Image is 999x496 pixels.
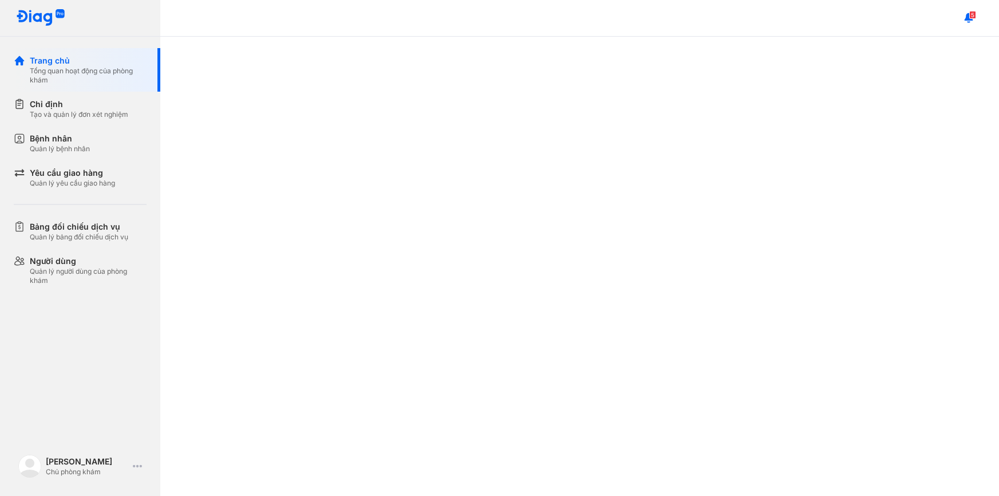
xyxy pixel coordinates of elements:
[30,99,128,110] div: Chỉ định
[30,144,90,153] div: Quản lý bệnh nhân
[30,255,147,267] div: Người dùng
[30,221,128,233] div: Bảng đối chiếu dịch vụ
[30,179,115,188] div: Quản lý yêu cầu giao hàng
[30,133,90,144] div: Bệnh nhân
[30,55,147,66] div: Trang chủ
[46,467,128,477] div: Chủ phòng khám
[30,233,128,242] div: Quản lý bảng đối chiếu dịch vụ
[30,66,147,85] div: Tổng quan hoạt động của phòng khám
[30,110,128,119] div: Tạo và quản lý đơn xét nghiệm
[46,456,128,467] div: [PERSON_NAME]
[30,267,147,285] div: Quản lý người dùng của phòng khám
[16,9,65,27] img: logo
[18,455,41,478] img: logo
[30,167,115,179] div: Yêu cầu giao hàng
[969,11,976,19] span: 5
